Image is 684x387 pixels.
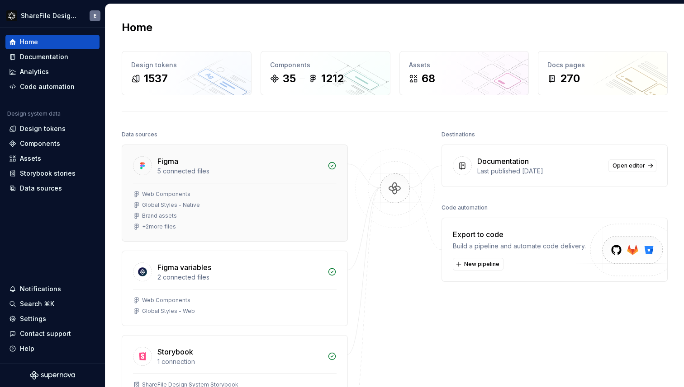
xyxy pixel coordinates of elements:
[20,344,34,353] div: Help
[477,167,603,176] div: Last published [DATE]
[547,61,658,70] div: Docs pages
[5,79,100,94] a: Code automation
[5,297,100,311] button: Search ⌘K
[270,61,381,70] div: Components
[6,10,17,21] img: 16fa4d48-c719-41e7-904a-cec51ff481f5.png
[560,71,580,86] div: 270
[261,51,390,95] a: Components351212
[409,61,520,70] div: Assets
[422,71,435,86] div: 68
[5,50,100,64] a: Documentation
[142,191,190,198] div: Web Components
[20,154,41,163] div: Assets
[142,212,177,219] div: Brand assets
[453,258,503,270] button: New pipeline
[5,341,100,356] button: Help
[30,371,75,380] svg: Supernova Logo
[20,169,76,178] div: Storybook stories
[157,156,178,167] div: Figma
[20,139,60,148] div: Components
[453,229,586,240] div: Export to code
[5,121,100,136] a: Design tokens
[20,52,68,61] div: Documentation
[21,11,79,20] div: ShareFile Design System
[157,262,211,273] div: Figma variables
[20,124,66,133] div: Design tokens
[464,261,499,268] span: New pipeline
[94,12,96,19] div: E
[157,167,322,176] div: 5 connected files
[453,242,586,251] div: Build a pipeline and automate code delivery.
[122,251,348,326] a: Figma variables2 connected filesWeb ComponentsGlobal Styles - Web
[122,128,157,141] div: Data sources
[7,110,61,117] div: Design system data
[122,51,252,95] a: Design tokens1537
[442,128,475,141] div: Destinations
[2,6,103,25] button: ShareFile Design SystemE
[399,51,529,95] a: Assets68
[538,51,668,95] a: Docs pages270
[142,297,190,304] div: Web Components
[442,201,488,214] div: Code automation
[122,145,348,242] a: Figma5 connected filesWeb ComponentsGlobal Styles - NativeBrand assets+2more files
[20,184,62,193] div: Data sources
[5,166,100,181] a: Storybook stories
[321,71,344,86] div: 1212
[477,156,529,167] div: Documentation
[122,20,152,35] h2: Home
[608,159,656,172] a: Open editor
[5,181,100,196] a: Data sources
[20,284,61,294] div: Notifications
[5,35,100,49] a: Home
[20,314,46,323] div: Settings
[5,136,100,151] a: Components
[20,37,38,47] div: Home
[142,223,176,230] div: + 2 more files
[20,299,54,308] div: Search ⌘K
[142,201,200,209] div: Global Styles - Native
[613,162,645,169] span: Open editor
[5,151,100,166] a: Assets
[131,61,242,70] div: Design tokens
[20,82,75,91] div: Code automation
[157,273,322,282] div: 2 connected files
[157,357,322,366] div: 1 connection
[20,329,71,338] div: Contact support
[157,346,193,357] div: Storybook
[144,71,168,86] div: 1537
[142,308,195,315] div: Global Styles - Web
[5,312,100,326] a: Settings
[5,282,100,296] button: Notifications
[20,67,49,76] div: Analytics
[5,65,100,79] a: Analytics
[5,326,100,341] button: Contact support
[283,71,296,86] div: 35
